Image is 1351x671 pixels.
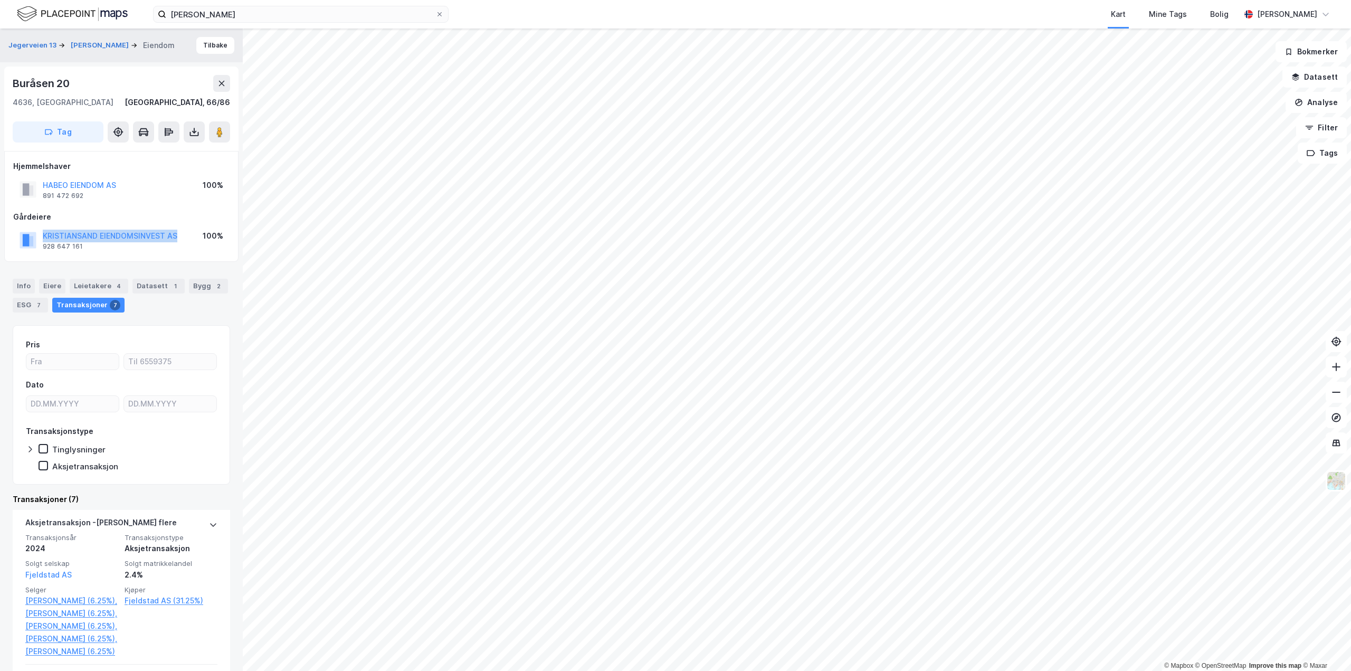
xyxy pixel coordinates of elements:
span: Kjøper [125,585,217,594]
a: [PERSON_NAME] (6.25%), [25,620,118,632]
div: Aksjetransaksjon - [PERSON_NAME] flere [25,516,177,533]
button: [PERSON_NAME] [71,40,131,51]
a: [PERSON_NAME] (6.25%) [25,645,118,658]
span: Selger [25,585,118,594]
div: Kontrollprogram for chat [1298,620,1351,671]
div: [GEOGRAPHIC_DATA], 66/86 [125,96,230,109]
input: Til 6559375 [124,354,216,370]
div: Eiere [39,279,65,294]
a: Improve this map [1249,662,1301,669]
button: Tags [1298,143,1347,164]
div: 2024 [25,542,118,555]
input: Søk på adresse, matrikkel, gårdeiere, leietakere eller personer [166,6,435,22]
div: Mine Tags [1149,8,1187,21]
input: DD.MM.YYYY [124,396,216,412]
div: Transaksjoner (7) [13,493,230,506]
span: Solgt selskap [25,559,118,568]
div: Gårdeiere [13,211,230,223]
button: Bokmerker [1276,41,1347,62]
input: Fra [26,354,119,370]
div: 4636, [GEOGRAPHIC_DATA] [13,96,113,109]
div: Datasett [132,279,185,294]
div: 4 [113,281,124,291]
div: Transaksjonstype [26,425,93,438]
a: [PERSON_NAME] (6.25%), [25,632,118,645]
div: Hjemmelshaver [13,160,230,173]
span: Solgt matrikkelandel [125,559,217,568]
span: Transaksjonsår [25,533,118,542]
div: Eiendom [143,39,175,52]
div: Aksjetransaksjon [125,542,217,555]
div: Leietakere [70,279,128,294]
a: [PERSON_NAME] (6.25%), [25,607,118,620]
div: Info [13,279,35,294]
div: 891 472 692 [43,192,83,200]
div: [PERSON_NAME] [1257,8,1317,21]
div: 928 647 161 [43,242,83,251]
div: Tinglysninger [52,445,106,455]
div: Kart [1111,8,1126,21]
a: Fjeldstad AS (31.25%) [125,594,217,607]
div: 1 [170,281,180,291]
img: Z [1326,471,1346,491]
div: 100% [203,179,223,192]
div: 2 [213,281,224,291]
span: Transaksjonstype [125,533,217,542]
a: OpenStreetMap [1195,662,1247,669]
a: Mapbox [1164,662,1193,669]
iframe: Chat Widget [1298,620,1351,671]
div: Transaksjoner [52,298,125,313]
div: 7 [110,300,120,310]
button: Filter [1296,117,1347,138]
div: ESG [13,298,48,313]
div: Aksjetransaksjon [52,461,118,471]
div: 7 [33,300,44,310]
a: [PERSON_NAME] (6.25%), [25,594,118,607]
button: Tag [13,121,103,143]
div: Pris [26,338,40,351]
div: Bygg [189,279,228,294]
div: 100% [203,230,223,242]
a: Fjeldstad AS [25,570,72,579]
div: 2.4% [125,569,217,581]
button: Analyse [1286,92,1347,113]
button: Datasett [1282,67,1347,88]
div: Dato [26,379,44,391]
img: logo.f888ab2527a4732fd821a326f86c7f29.svg [17,5,128,23]
input: DD.MM.YYYY [26,396,119,412]
div: Bolig [1210,8,1229,21]
button: Jegerveien 13 [8,40,59,51]
div: Buråsen 20 [13,75,72,92]
button: Tilbake [196,37,234,54]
